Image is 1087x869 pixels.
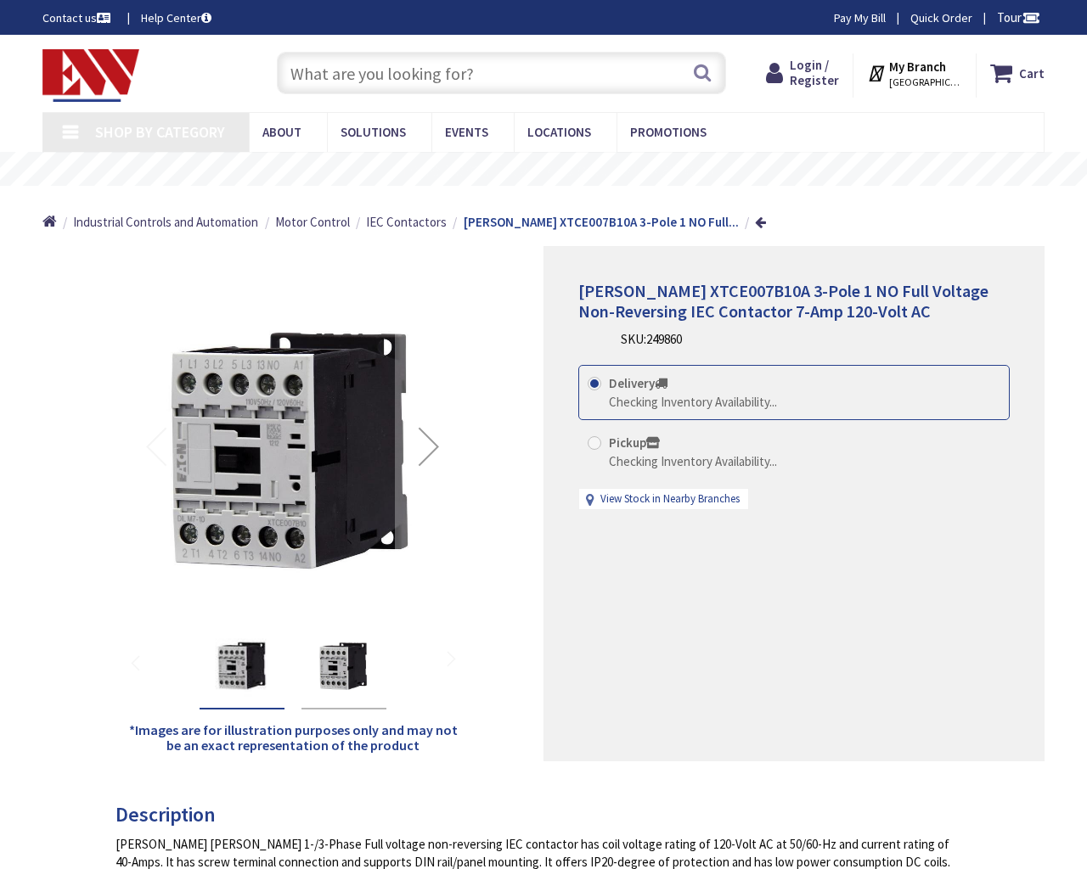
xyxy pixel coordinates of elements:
strong: [PERSON_NAME] XTCE007B10A 3-Pole 1 NO Full... [464,214,739,230]
a: Cart [990,58,1045,88]
span: [PERSON_NAME] XTCE007B10A 3-Pole 1 NO Full Voltage Non-Reversing IEC Contactor 7-Amp 120-Volt AC [578,280,988,322]
span: Events [445,124,488,140]
span: Locations [527,124,591,140]
img: Electrical Wholesalers, Inc. [42,49,139,102]
span: Motor Control [275,214,350,230]
a: Help Center [141,9,211,26]
a: Industrial Controls and Automation [73,213,258,231]
a: View Stock in Nearby Branches [600,491,740,507]
span: Solutions [341,124,406,140]
span: Shop By Category [95,122,225,142]
h5: *Images are for illustration purposes only and may not be an exact representation of the product [122,723,463,753]
input: What are you looking for? [277,52,726,94]
img: Eaton XTCE007B10A 3-Pole 1 NO Full Voltage Non-Reversing IEC Contactor 7-Amp 120-Volt AC [208,631,276,699]
a: Quick Order [910,9,972,26]
h3: Description [115,804,959,826]
strong: Delivery [609,375,667,391]
div: My Branch [GEOGRAPHIC_DATA], [GEOGRAPHIC_DATA] [867,58,961,88]
a: Contact us [42,9,114,26]
span: About [262,124,301,140]
div: Eaton XTCE007B10A 3-Pole 1 NO Full Voltage Non-Reversing IEC Contactor 7-Amp 120-Volt AC [200,623,284,709]
strong: My Branch [889,59,946,75]
a: Pay My Bill [834,9,886,26]
span: Promotions [630,124,707,140]
div: SKU: [621,330,682,348]
span: Industrial Controls and Automation [73,214,258,230]
div: Eaton XTCE007B10A 3-Pole 1 NO Full Voltage Non-Reversing IEC Contactor 7-Amp 120-Volt AC [301,623,386,709]
strong: Cart [1019,58,1045,88]
div: Checking Inventory Availability... [609,452,777,470]
span: 249860 [646,331,682,347]
a: Motor Control [275,213,350,231]
span: [GEOGRAPHIC_DATA], [GEOGRAPHIC_DATA] [889,76,961,89]
span: IEC Contactors [366,214,447,230]
rs-layer: Free Same Day Pickup at 19 Locations [403,160,714,179]
strong: Pickup [609,434,660,451]
a: IEC Contactors [366,213,447,231]
span: Login / Register [790,57,839,88]
img: Eaton XTCE007B10A 3-Pole 1 NO Full Voltage Non-Reversing IEC Contactor 7-Amp 120-Volt AC [123,276,464,616]
span: Tour [997,9,1040,25]
div: Checking Inventory Availability... [609,393,777,411]
div: Next [395,276,463,616]
a: Login / Register [766,58,839,88]
img: Eaton XTCE007B10A 3-Pole 1 NO Full Voltage Non-Reversing IEC Contactor 7-Amp 120-Volt AC [310,631,378,699]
